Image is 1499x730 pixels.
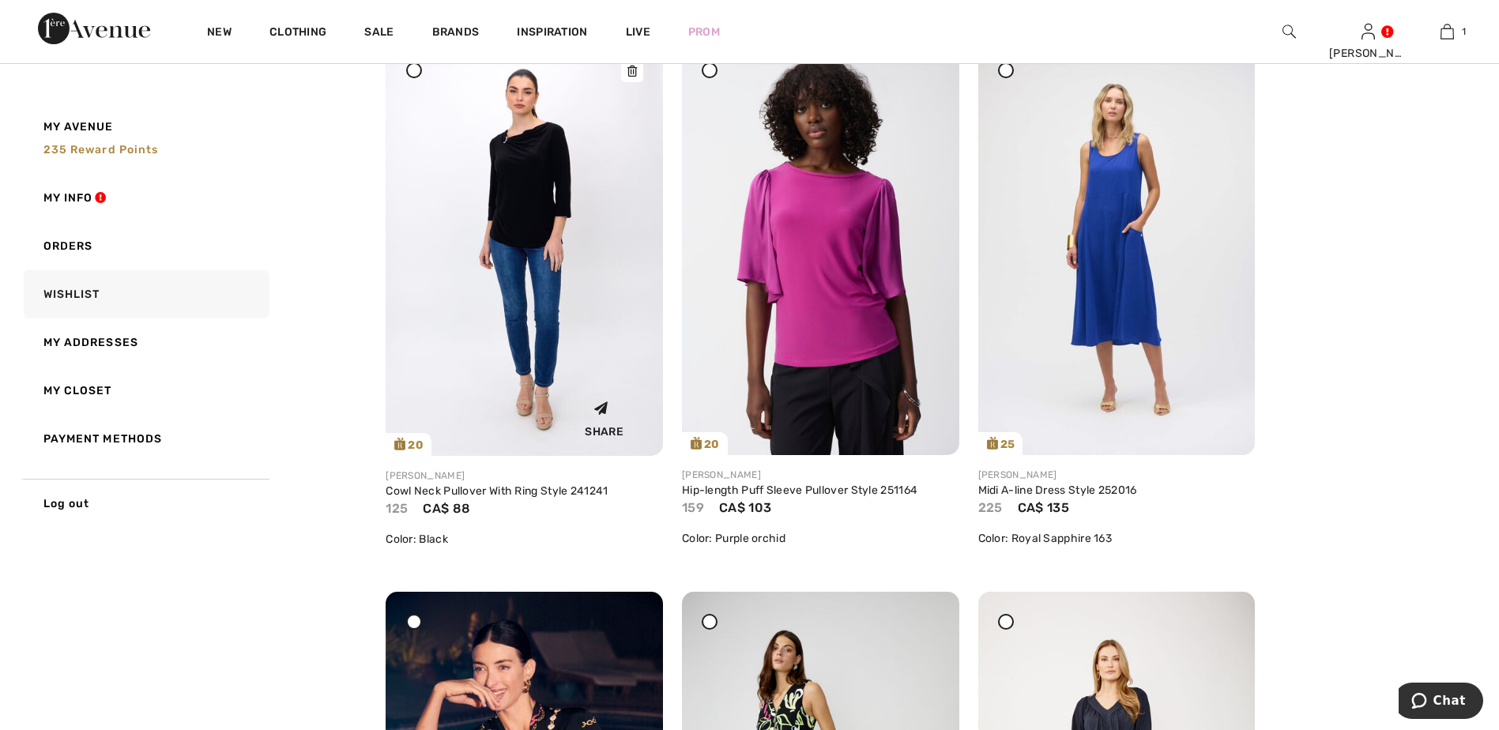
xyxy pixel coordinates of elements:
[386,468,663,483] div: [PERSON_NAME]
[978,484,1137,497] a: Midi A-line Dress Style 252016
[1441,22,1454,41] img: My Bag
[21,479,269,528] a: Log out
[682,530,959,547] div: Color: Purple orchid
[21,222,269,270] a: Orders
[21,318,269,367] a: My Addresses
[21,415,269,463] a: Payment Methods
[386,484,608,498] a: Cowl Neck Pullover With Ring Style 241241
[682,40,959,455] img: joseph-ribkoff-tops-black_251164_2_26d9_search.jpg
[21,174,269,222] a: My Info
[719,500,771,515] span: CA$ 103
[1018,500,1069,515] span: CA$ 135
[21,367,269,415] a: My Closet
[43,143,159,156] span: 235 Reward points
[1362,24,1375,39] a: Sign In
[978,500,1003,515] span: 225
[682,500,704,515] span: 159
[38,13,150,44] img: 1ère Avenue
[978,468,1256,482] div: [PERSON_NAME]
[386,531,663,547] div: Color: Black
[1462,24,1466,39] span: 1
[978,530,1256,547] div: Color: Royal Sapphire 163
[386,40,663,456] a: 20
[978,40,1256,455] img: joseph-ribkoff-dresses-jumpsuits-black_252016_1_9781_search.jpg
[269,25,326,42] a: Clothing
[432,25,480,42] a: Brands
[682,484,917,497] a: Hip-length Puff Sleeve Pullover Style 251164
[978,40,1256,455] a: 25
[1329,45,1407,62] div: [PERSON_NAME]
[364,25,394,42] a: Sale
[557,388,651,444] div: Share
[626,24,650,40] a: Live
[688,24,720,40] a: Prom
[1399,683,1483,722] iframe: Opens a widget where you can chat to one of our agents
[386,40,663,456] img: joseph-ribkoff-tops-black_2412411_6e86_search.jpg
[1408,22,1486,41] a: 1
[682,468,959,482] div: [PERSON_NAME]
[21,270,269,318] a: Wishlist
[682,40,959,455] a: 20
[517,25,587,42] span: Inspiration
[43,119,114,135] span: My Avenue
[423,501,470,516] span: CA$ 88
[1282,22,1296,41] img: search the website
[1362,22,1375,41] img: My Info
[207,25,232,42] a: New
[386,501,408,516] span: 125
